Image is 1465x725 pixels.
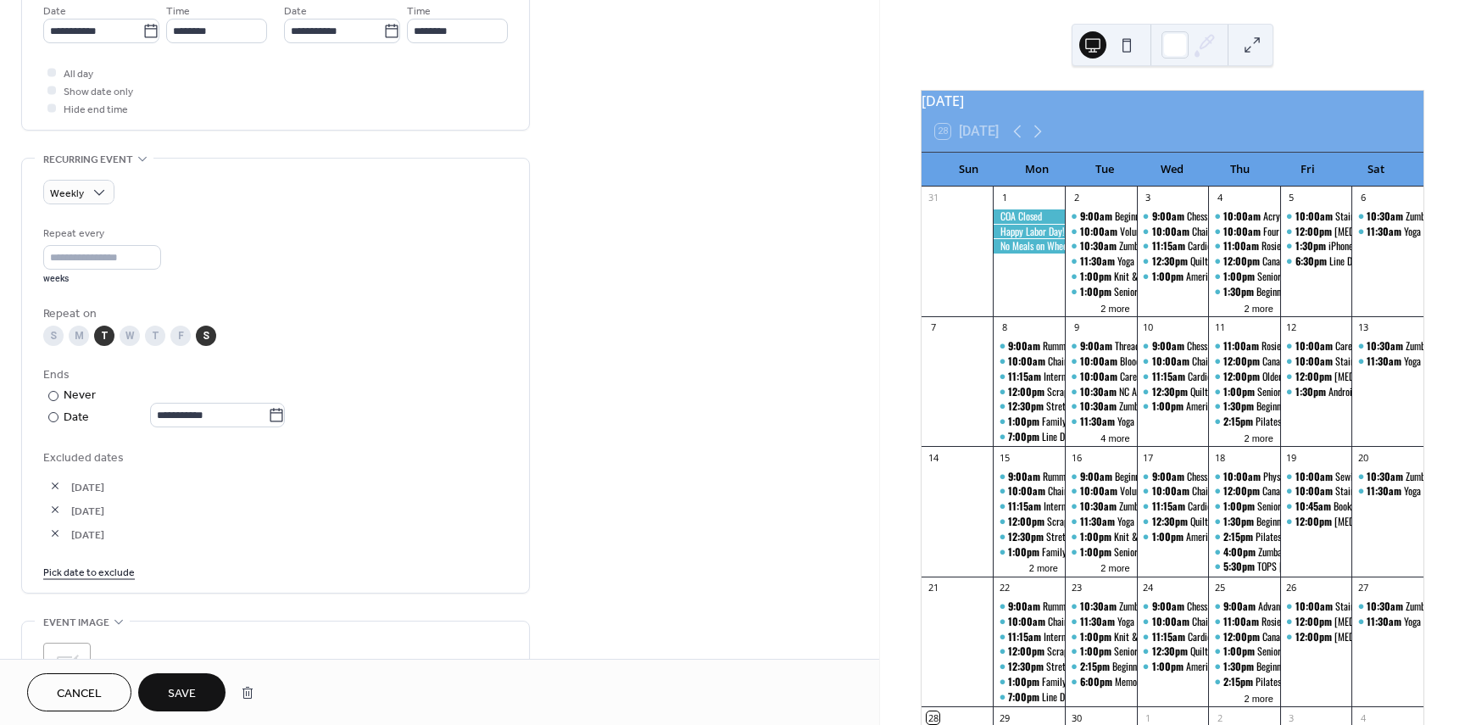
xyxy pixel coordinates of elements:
div: Mon [1003,153,1071,187]
div: Acrylic Painting [1263,209,1323,224]
div: Yoga for Every Body [1065,515,1137,529]
div: Wed [1139,153,1206,187]
div: Chair Fitness Class [1192,354,1261,369]
span: 10:30am [1367,339,1406,354]
span: 12:30pm [1008,530,1046,544]
div: Yoga for Every Body [1351,354,1423,369]
div: Stretch & Balance Class [993,399,1065,414]
span: Show date only [64,83,133,101]
div: 1 [998,192,1011,204]
span: Save [168,685,196,703]
span: 10:00am [1295,470,1335,484]
div: American Mahjong [1186,399,1254,414]
div: Line Dancing [1042,430,1089,444]
div: Cardio Dance! [1188,239,1239,254]
div: 3 [1142,192,1155,204]
div: Canasta or Hand & Foot [1262,254,1350,269]
div: Zumba Gold [1065,399,1137,414]
span: 12:00pm [1295,515,1334,529]
div: Senior Fitness [1208,385,1280,399]
div: Beginner Wood Carving [1208,285,1280,299]
div: Canasta or Hand & Foot [1208,354,1280,369]
a: Cancel [27,673,131,711]
div: Quilting Group [1190,515,1243,529]
span: 11:15am [1152,239,1188,254]
div: Zumba Gold [1065,239,1137,254]
div: Senior Fitness [1257,270,1309,284]
div: Canasta or Hand & Foot [1262,354,1350,369]
div: Rummikub [1043,339,1081,354]
span: 9:00am [1080,209,1115,224]
span: 12:00pm [1223,484,1262,499]
div: Stained Glass Class [1335,209,1406,224]
div: 19 [1285,451,1298,464]
div: Ends [43,366,504,384]
span: 9:00am [1008,339,1043,354]
div: Four Seasons Chamber Music Festival [1263,225,1401,239]
span: 12:00pm [1223,370,1262,384]
span: 12:00pm [1008,515,1047,529]
div: Cardio Dance! [1188,370,1239,384]
span: 10:00am [1152,484,1192,499]
span: All day [64,65,93,83]
div: 20 [1356,451,1369,464]
div: 17 [1142,451,1155,464]
div: Knit & Crochet Group [1065,270,1137,284]
span: Time [407,3,431,20]
div: Line Dance and Music Bingo! [1329,254,1434,269]
div: 9 [1070,321,1083,334]
div: Chess [1137,209,1209,224]
div: NC Authors Book Club [1119,385,1199,399]
div: Scrapbooking [1047,385,1096,399]
button: Save [138,673,226,711]
span: 9:00am [1008,470,1043,484]
span: 11:15am [1152,370,1188,384]
span: 1:00pm [1080,270,1114,284]
div: Yoga for Every Body [1065,415,1137,429]
div: tai chi EASY [1280,370,1352,384]
span: 10:00am [1295,339,1335,354]
div: Canasta or Hand & Foot [1208,484,1280,499]
div: Senior Fitness [1257,499,1309,514]
div: Chess [1187,209,1207,224]
div: Chair Fitness Class [1137,484,1209,499]
div: Chair Fitness Class [1048,354,1117,369]
div: Sat [1342,153,1410,187]
span: Recurring event [43,151,133,169]
span: 10:30am [1080,399,1119,414]
div: Physical Therapy Screening [1263,470,1364,484]
div: Threads of Love [1065,339,1137,354]
span: 6:30pm [1295,254,1329,269]
div: Zumba Gold [1119,499,1161,514]
span: 9:00am [1080,470,1115,484]
span: 9:00am [1080,339,1115,354]
div: Happy Labor Day! [993,225,1065,239]
span: 10:45am [1295,499,1334,514]
div: American Mahjong [1137,270,1209,284]
div: Yoga for Every Body [1065,254,1137,269]
div: 5 [1285,192,1298,204]
div: Quilting Group [1190,254,1243,269]
span: 11:15am [1008,499,1044,514]
div: Stretch & Balance Class [1046,399,1135,414]
div: iPhone Class [1280,239,1352,254]
div: Knit & Crochet Group [1065,530,1137,544]
div: Stained Glass Class [1280,209,1352,224]
div: Four Seasons Chamber Music Festival [1208,225,1280,239]
div: Quilting Group [1137,385,1209,399]
div: American Mahjong [1186,270,1254,284]
div: Caregiver's Coffee [1280,339,1352,354]
span: 10:00am [1295,484,1335,499]
div: Pilates [1208,415,1280,429]
div: Cardio Dance! [1188,499,1239,514]
span: 10:30am [1367,470,1406,484]
span: 12:30pm [1008,399,1046,414]
span: Pick date to exclude [43,564,135,582]
div: Cardio Dance! [1137,499,1209,514]
div: Yoga for Every Body [1117,415,1190,429]
div: Scrapbooking [993,515,1065,529]
div: [MEDICAL_DATA] EASY [1334,225,1419,239]
div: Yoga for Every Body [1117,515,1190,529]
div: 13 [1356,321,1369,334]
div: Chair Fitness Class [1192,484,1261,499]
